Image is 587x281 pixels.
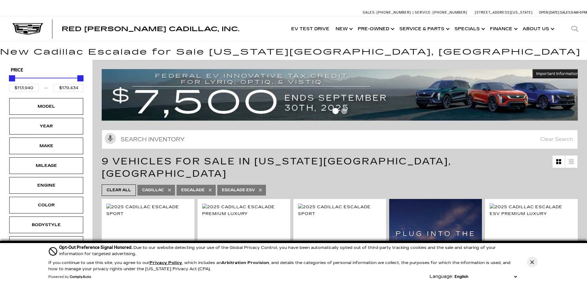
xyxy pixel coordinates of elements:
[31,123,62,130] div: Year
[332,108,339,114] span: Go to slide 1
[363,10,376,14] span: Sales:
[102,69,582,121] img: vrp-tax-ending-august-version
[149,260,182,265] a: Privacy Policy
[31,182,62,189] div: Engine
[31,202,62,209] div: Color
[62,25,239,33] span: Red [PERSON_NAME] Cadillac, Inc.
[48,275,91,279] div: Powered by
[77,75,84,81] div: Maximum Price
[571,10,587,14] span: 9 AM-6 PM
[221,260,269,265] strong: Arbitration Provision
[9,98,83,115] div: ModelModel
[142,186,164,194] span: Cadillac
[202,204,286,217] img: 2025 Cadillac Escalade Premium Luxury
[539,10,559,14] span: Open [DATE]
[9,177,83,194] div: EngineEngine
[107,186,131,194] span: Clear All
[298,204,381,217] img: 2025 Cadillac Escalade Sport
[222,186,255,194] span: Escalade ESV
[332,17,355,41] a: New
[12,23,43,35] img: Cadillac Dark Logo with Cadillac White Text
[490,204,573,217] img: 2025 Cadillac Escalade ESV Premium Luxury
[9,197,83,213] div: ColorColor
[415,10,432,14] span: Service:
[355,17,396,41] a: Pre-Owned
[11,68,82,73] h5: Price
[451,17,487,41] a: Specials
[31,143,62,149] div: Make
[9,138,83,154] div: MakeMake
[453,274,518,280] select: Language Select
[62,26,239,32] a: Red [PERSON_NAME] Cadillac, Inc.
[487,17,520,41] a: Finance
[9,84,39,92] input: Minimum
[48,260,511,271] p: If you continue to use this site, you agree to our , which includes an , and details the categori...
[288,17,332,41] a: EV Test Drive
[560,10,571,14] span: Sales:
[527,257,538,267] button: Close Button
[9,217,83,233] div: BodystyleBodystyle
[9,73,84,92] div: Price
[433,10,467,14] span: [PHONE_NUMBER]
[413,11,469,14] a: Service: [PHONE_NUMBER]
[396,17,451,41] a: Service & Parts
[31,162,62,169] div: Mileage
[102,156,451,179] span: 9 Vehicles for Sale in [US_STATE][GEOGRAPHIC_DATA], [GEOGRAPHIC_DATA]
[430,275,453,279] div: Language:
[9,236,83,253] div: TrimTrim
[532,69,582,78] button: Important Information
[105,133,116,144] svg: Click to toggle on voice search
[31,103,62,110] div: Model
[363,11,413,14] a: Sales: [PHONE_NUMBER]
[106,204,190,217] img: 2025 Cadillac Escalade Sport
[536,71,579,76] span: Important Information
[31,221,62,228] div: Bodystyle
[54,84,84,92] input: Maximum
[59,244,518,257] div: Due to our website detecting your use of the Global Privacy Control, you have been automatically ...
[341,108,347,114] span: Go to slide 2
[181,186,205,194] span: Escalade
[520,17,556,41] a: About Us
[9,75,15,81] div: Minimum Price
[9,157,83,174] div: MileageMileage
[102,130,578,149] input: Search Inventory
[475,10,533,14] a: [STREET_ADDRESS][US_STATE]
[377,10,411,14] span: [PHONE_NUMBER]
[59,245,133,250] span: Opt-Out Preference Signal Honored .
[70,275,91,279] a: ComplyAuto
[9,118,83,134] div: YearYear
